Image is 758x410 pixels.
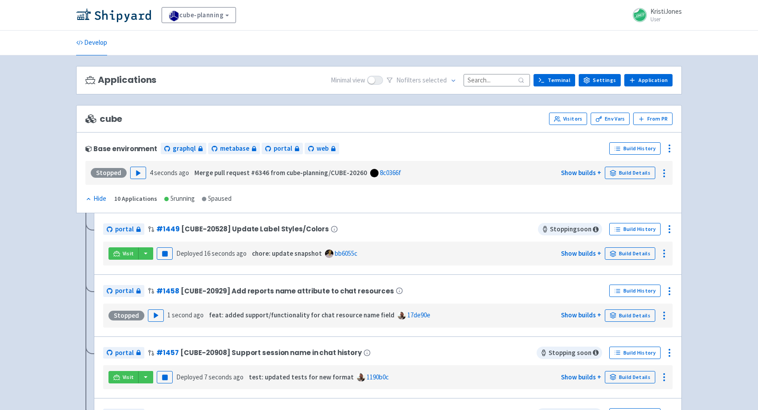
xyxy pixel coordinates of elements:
div: Base environment [85,145,157,152]
span: Deployed [176,373,244,381]
div: 5 paused [202,194,232,204]
a: 8c0366f [380,168,401,177]
time: 1 second ago [167,311,204,319]
span: portal [115,286,134,296]
div: Hide [85,194,106,204]
a: Build History [609,142,661,155]
div: 10 Applications [114,194,157,204]
span: Visit [123,374,134,381]
a: 1190b0c [367,373,389,381]
span: KristiJones [650,7,682,16]
a: portal [262,143,303,155]
time: 4 seconds ago [150,168,189,177]
div: 5 running [164,194,195,204]
a: graphql [161,143,206,155]
span: [CUBE-20528] Update Label Styles/Colors [181,225,329,233]
a: #1457 [156,348,178,357]
span: portal [274,144,292,154]
span: No filter s [396,75,447,86]
a: Application [624,74,673,86]
a: Build History [609,223,661,235]
span: web [317,144,329,154]
a: KristiJones User [627,8,682,22]
h3: Applications [85,75,156,85]
a: Show builds + [561,373,601,381]
button: Play [148,309,164,322]
span: portal [115,348,134,358]
a: Env Vars [591,113,630,125]
a: 17de90e [407,311,430,319]
a: Build Details [605,309,655,322]
span: cube [85,114,122,124]
a: Build History [609,347,661,359]
a: Visit [108,371,139,383]
div: Stopped [91,168,127,178]
strong: Merge pull request #6346 from cube-planning/CUBE-20260 [194,168,367,177]
small: User [650,16,682,22]
a: #1458 [156,286,179,296]
a: Build Details [605,247,655,260]
span: graphql [173,144,196,154]
a: portal [103,285,144,297]
a: Build Details [605,167,655,179]
a: Build Details [605,371,655,383]
strong: chore: update snapshot [252,249,322,258]
button: Hide [85,194,107,204]
time: 16 seconds ago [204,249,247,258]
img: Shipyard logo [76,8,151,22]
a: Visit [108,247,139,260]
a: cube-planning [162,7,236,23]
a: Terminal [534,74,575,86]
span: metabase [220,144,249,154]
span: portal [115,224,134,234]
a: portal [103,347,144,359]
span: Deployed [176,249,247,258]
strong: test: updated tests for new format [249,373,354,381]
input: Search... [464,74,530,86]
span: selected [422,76,447,84]
a: web [305,143,339,155]
button: Pause [157,247,173,260]
strong: feat: added support/functionality for chat resource name field [209,311,394,319]
a: Show builds + [561,249,601,258]
span: [CUBE-20908] Support session name in chat history [180,349,362,356]
span: [CUBE-20929] Add reports name attribute to chat resources [181,287,394,295]
span: Stopping soon [538,223,602,235]
a: Settings [579,74,621,86]
span: Minimal view [331,75,365,86]
a: #1449 [156,224,179,234]
button: Pause [157,371,173,383]
div: Stopped [108,311,144,320]
span: Stopping soon [537,347,602,359]
a: portal [103,223,144,235]
a: Develop [76,31,107,55]
span: Visit [123,250,134,257]
a: bb6055c [335,249,357,258]
button: From PR [633,113,673,125]
a: Show builds + [561,168,601,177]
button: Play [130,167,146,179]
a: Visitors [549,113,587,125]
a: Build History [609,285,661,297]
a: Show builds + [561,311,601,319]
time: 7 seconds ago [204,373,244,381]
a: metabase [208,143,260,155]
